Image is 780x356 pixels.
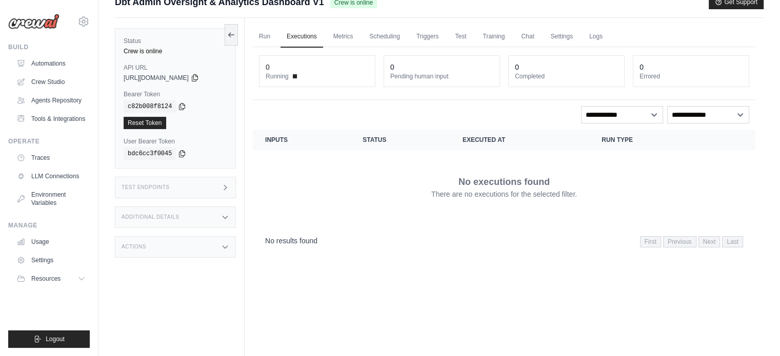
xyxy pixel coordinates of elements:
a: Usage [12,234,90,250]
div: 0 [639,62,644,72]
span: Last [722,236,743,247]
a: Crew Studio [12,74,90,90]
a: Automations [12,55,90,72]
h3: Additional Details [122,214,179,220]
code: bdc6cc3f0045 [124,148,176,160]
p: No executions found [458,175,550,189]
label: Bearer Token [124,90,227,98]
dt: Errored [639,72,743,80]
a: Test [449,26,472,48]
label: API URL [124,64,227,72]
p: No results found [265,236,317,246]
nav: Pagination [253,228,755,254]
span: Resources [31,275,61,283]
span: Next [698,236,721,247]
th: Status [350,130,450,150]
a: LLM Connections [12,168,90,184]
a: Reset Token [124,117,166,129]
dt: Completed [515,72,618,80]
h3: Test Endpoints [122,184,170,191]
div: Operate [8,137,90,145]
div: 0 [390,62,394,72]
a: Run [253,26,276,48]
a: Metrics [327,26,359,48]
code: c82b008f8124 [124,100,176,113]
dt: Pending human input [390,72,493,80]
span: Logout [46,335,65,343]
img: Logo [8,14,59,29]
span: Previous [663,236,696,247]
a: Triggers [410,26,445,48]
label: Status [124,37,227,45]
p: There are no executions for the selected filter. [431,189,577,199]
a: Tools & Integrations [12,111,90,127]
a: Environment Variables [12,186,90,211]
a: Settings [545,26,579,48]
a: Settings [12,252,90,268]
div: 0 [515,62,519,72]
button: Logout [8,330,90,348]
a: Chat [515,26,540,48]
span: First [640,236,661,247]
span: Running [266,72,289,80]
a: Scheduling [363,26,406,48]
div: Build [8,43,90,51]
h3: Actions [122,244,146,250]
th: Executed at [450,130,589,150]
a: Logs [583,26,609,48]
a: Traces [12,150,90,166]
div: Crew is online [124,47,227,55]
th: Inputs [253,130,350,150]
div: Manage [8,221,90,229]
a: Executions [281,26,323,48]
label: User Bearer Token [124,137,227,145]
div: 0 [266,62,270,72]
button: Resources [12,270,90,287]
section: Crew executions table [253,130,755,254]
span: [URL][DOMAIN_NAME] [124,74,189,82]
a: Agents Repository [12,92,90,109]
nav: Pagination [640,236,743,247]
a: Training [476,26,511,48]
th: Run Type [589,130,705,150]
